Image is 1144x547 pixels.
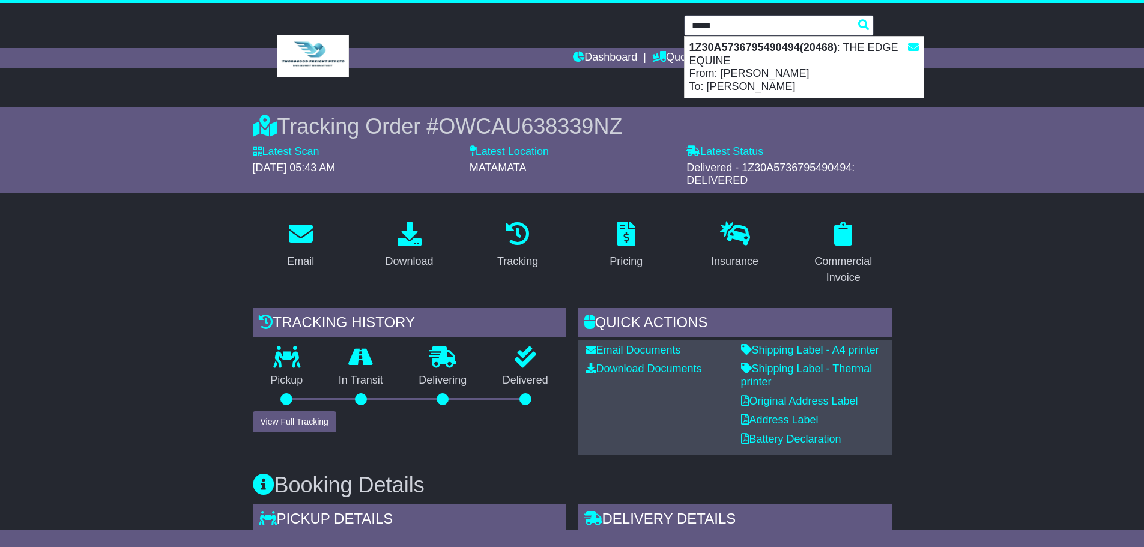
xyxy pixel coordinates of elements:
[253,473,892,497] h3: Booking Details
[385,253,433,270] div: Download
[741,363,873,388] a: Shipping Label - Thermal printer
[573,48,637,68] a: Dashboard
[253,504,566,537] div: Pickup Details
[741,414,819,426] a: Address Label
[489,217,546,274] a: Tracking
[253,145,319,159] label: Latest Scan
[686,162,855,187] span: Delivered - 1Z30A5736795490494: DELIVERED
[497,253,538,270] div: Tracking
[253,308,566,340] div: Tracking history
[438,114,622,139] span: OWCAU638339NZ
[470,145,549,159] label: Latest Location
[401,374,485,387] p: Delivering
[321,374,401,387] p: In Transit
[287,253,314,270] div: Email
[253,113,892,139] div: Tracking Order #
[689,41,837,53] strong: 1Z30A5736795490494(20468)
[652,48,723,68] a: Quote/Book
[741,395,858,407] a: Original Address Label
[803,253,884,286] div: Commercial Invoice
[485,374,566,387] p: Delivered
[586,363,702,375] a: Download Documents
[686,145,763,159] label: Latest Status
[470,162,527,174] span: MATAMATA
[578,504,892,537] div: Delivery Details
[253,374,321,387] p: Pickup
[578,308,892,340] div: Quick Actions
[610,253,643,270] div: Pricing
[741,344,879,356] a: Shipping Label - A4 printer
[377,217,441,274] a: Download
[253,162,336,174] span: [DATE] 05:43 AM
[279,217,322,274] a: Email
[253,411,336,432] button: View Full Tracking
[795,217,892,290] a: Commercial Invoice
[586,344,681,356] a: Email Documents
[711,253,758,270] div: Insurance
[685,37,924,98] div: : THE EDGE EQUINE From: [PERSON_NAME] To: [PERSON_NAME]
[602,217,650,274] a: Pricing
[703,217,766,274] a: Insurance
[741,433,841,445] a: Battery Declaration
